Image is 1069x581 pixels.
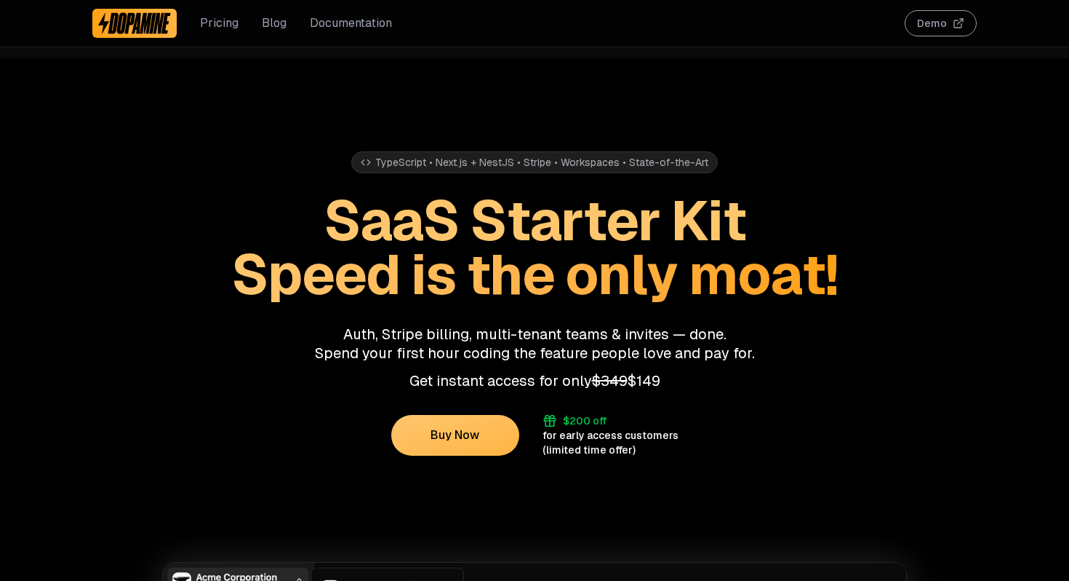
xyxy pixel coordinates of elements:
[200,15,239,32] a: Pricing
[92,371,977,390] p: Get instant access for only $149
[262,15,287,32] a: Blog
[563,414,606,428] div: $200 off
[324,185,745,256] span: SaaS Starter Kit
[542,428,678,443] div: for early access customers
[310,15,392,32] a: Documentation
[92,325,977,363] p: Auth, Stripe billing, multi-tenant teams & invites — done. Spend your first hour coding the featu...
[592,371,628,390] span: $349
[98,12,171,35] img: Dopamine
[391,415,519,456] button: Buy Now
[905,10,977,36] button: Demo
[92,9,177,38] a: Dopamine
[231,239,838,310] span: Speed is the only moat!
[351,151,718,173] div: TypeScript • Next.js + NestJS • Stripe • Workspaces • State-of-the-Art
[542,443,636,457] div: (limited time offer)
